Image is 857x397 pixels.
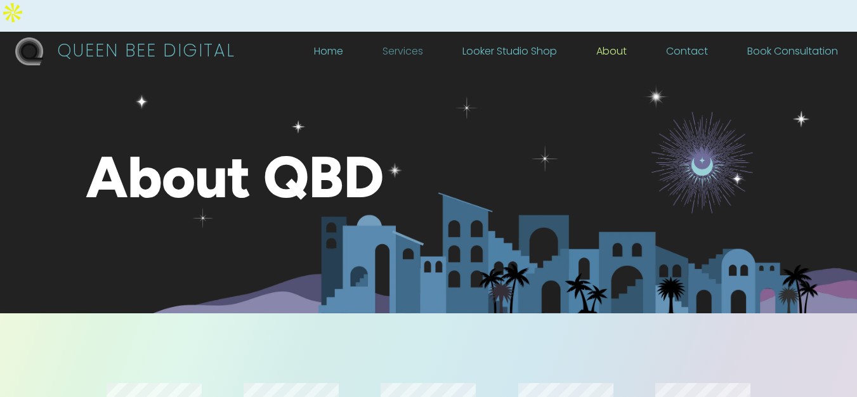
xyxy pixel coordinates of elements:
a: Contact [666,48,708,62]
a: Home [314,48,343,62]
a: Services [383,48,423,62]
a: Book Consultation [747,48,838,62]
h1: About QBD [86,148,428,224]
a: About [596,48,627,62]
p: QUEEN BEE DIGITAL [57,44,235,61]
a: Looker Studio Shop [462,48,557,62]
img: QBD Logo [15,37,43,65]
